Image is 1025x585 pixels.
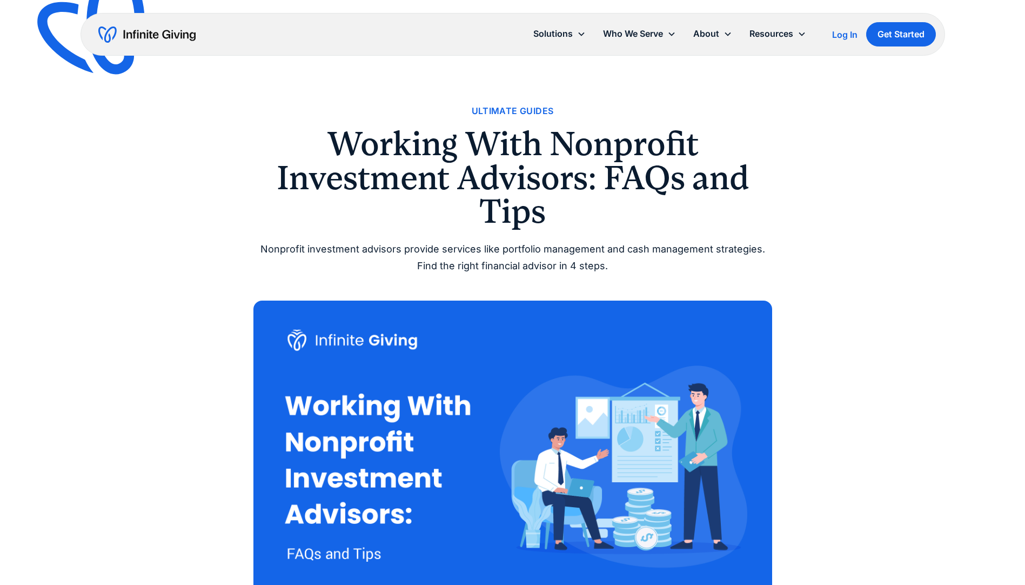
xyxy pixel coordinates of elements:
h1: Working With Nonprofit Investment Advisors: FAQs and Tips [253,127,772,228]
a: Ultimate Guides [472,104,554,118]
div: Solutions [525,22,594,45]
div: Solutions [533,26,573,41]
a: home [98,26,196,43]
a: Log In [832,28,857,41]
div: Resources [749,26,793,41]
div: Who We Serve [594,22,685,45]
div: Nonprofit investment advisors provide services like portfolio management and cash management stra... [253,241,772,274]
div: About [693,26,719,41]
a: Get Started [866,22,936,46]
div: About [685,22,741,45]
div: Resources [741,22,815,45]
div: Who We Serve [603,26,663,41]
div: Log In [832,30,857,39]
